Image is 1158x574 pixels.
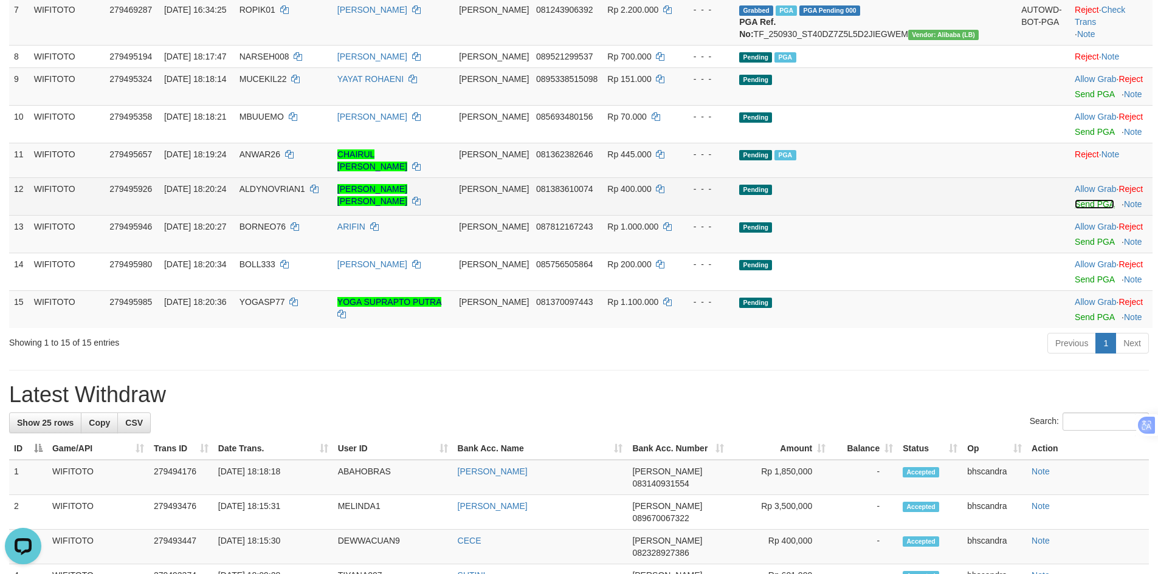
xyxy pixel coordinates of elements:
th: Amount: activate to sort column ascending [729,437,830,460]
td: WIFITOTO [29,177,105,215]
td: · [1070,143,1153,177]
span: Marked by bhscandra [774,150,796,160]
td: 279494176 [149,460,213,495]
td: · [1070,290,1153,328]
span: Vendor URL: https://dashboard.q2checkout.com/secure [908,30,979,40]
a: [PERSON_NAME] [337,52,407,61]
td: 279493447 [149,530,213,564]
span: · [1075,222,1118,231]
span: [DATE] 16:34:25 [164,5,226,15]
th: Bank Acc. Name: activate to sort column ascending [453,437,628,460]
span: [PERSON_NAME] [459,184,529,194]
td: 9 [9,67,29,105]
span: [PERSON_NAME] [459,259,529,269]
span: Copy 081362382646 to clipboard [536,149,593,159]
a: CSV [117,412,151,433]
span: Pending [739,112,772,123]
a: Note [1101,149,1120,159]
span: Rp 200.000 [607,259,651,269]
span: [PERSON_NAME] [459,5,529,15]
span: [DATE] 18:20:34 [164,259,226,269]
td: 2 [9,495,47,530]
td: [DATE] 18:15:31 [213,495,333,530]
td: 1 [9,460,47,495]
a: Previous [1047,333,1096,354]
span: Rp 1.100.000 [607,297,658,307]
td: WIFITOTO [29,45,105,67]
span: Copy 089521299537 to clipboard [536,52,593,61]
div: - - - [682,73,730,85]
span: · [1075,74,1118,84]
span: ROPIK01 [240,5,275,15]
td: bhscandra [962,495,1027,530]
div: - - - [682,4,730,16]
span: [DATE] 18:19:24 [164,149,226,159]
a: Reject [1118,259,1143,269]
span: Copy 085756505864 to clipboard [536,259,593,269]
td: bhscandra [962,530,1027,564]
td: WIFITOTO [29,105,105,143]
td: 12 [9,177,29,215]
a: Copy [81,412,118,433]
span: Marked by bhscandra [774,52,796,63]
span: Rp 1.000.000 [607,222,658,231]
a: Note [1124,89,1142,99]
div: Showing 1 to 15 of 15 entries [9,332,474,349]
a: Note [1101,52,1120,61]
td: WIFITOTO [29,253,105,290]
td: Rp 400,000 [729,530,830,564]
span: CSV [125,418,143,428]
td: 11 [9,143,29,177]
span: [PERSON_NAME] [632,501,702,511]
a: YOGA SUPRAPTO PUTRA [337,297,441,307]
div: - - - [682,183,730,195]
span: [DATE] 18:20:24 [164,184,226,194]
h1: Latest Withdraw [9,383,1149,407]
span: Grabbed [739,5,773,16]
td: 279493476 [149,495,213,530]
span: Pending [739,298,772,308]
span: Rp 70.000 [607,112,647,121]
span: Rp 2.200.000 [607,5,658,15]
span: ALDYNOVRIAN1 [240,184,305,194]
span: ANWAR26 [240,149,280,159]
td: WIFITOTO [29,143,105,177]
a: Allow Grab [1075,259,1116,269]
span: 279495657 [109,149,152,159]
a: Reject [1075,5,1099,15]
a: Send PGA [1075,275,1114,284]
th: User ID: activate to sort column ascending [333,437,453,460]
td: WIFITOTO [47,495,149,530]
td: · [1070,253,1153,290]
a: Note [1124,275,1142,284]
span: Copy 089670067322 to clipboard [632,513,689,523]
a: Send PGA [1075,127,1114,137]
span: [PERSON_NAME] [459,297,529,307]
span: [PERSON_NAME] [459,149,529,159]
span: [PERSON_NAME] [459,112,529,121]
span: Show 25 rows [17,418,74,428]
a: Reject [1118,297,1143,307]
span: Accepted [903,536,939,547]
div: - - - [682,148,730,160]
th: Trans ID: activate to sort column ascending [149,437,213,460]
td: MELINDA1 [333,495,453,530]
td: [DATE] 18:18:18 [213,460,333,495]
a: CHAIRUL [PERSON_NAME] [337,149,407,171]
a: Note [1124,199,1142,209]
td: ABAHOBRAS [333,460,453,495]
a: CECE [458,536,481,545]
th: Date Trans.: activate to sort column ascending [213,437,333,460]
span: BOLL333 [240,259,275,269]
input: Search: [1063,412,1149,431]
span: Rp 700.000 [607,52,651,61]
div: - - - [682,220,730,233]
span: Pending [739,260,772,270]
td: · [1070,177,1153,215]
a: ARIFIN [337,222,365,231]
a: Check Trans [1075,5,1125,27]
button: Open LiveChat chat widget [5,5,41,41]
a: Reject [1118,222,1143,231]
span: Copy 081370097443 to clipboard [536,297,593,307]
a: Send PGA [1075,237,1114,247]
